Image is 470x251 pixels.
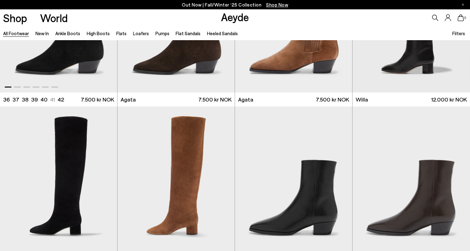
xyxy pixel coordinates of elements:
[452,31,465,36] span: Filters
[12,96,19,103] li: 37
[266,2,288,7] span: Navigate to /collections/new-in
[22,96,29,103] li: 38
[352,92,470,107] a: Willa 12.000 kr NOK
[176,31,200,36] a: Flat Sandals
[121,96,136,103] span: Agata
[316,96,349,103] span: 7.500 kr NOK
[431,96,467,103] span: 12.000 kr NOK
[55,31,80,36] a: Ankle Boots
[3,12,27,23] a: Shop
[118,92,235,107] a: Agata 7.500 kr NOK
[458,14,464,21] a: 0
[3,96,62,103] ul: variant
[207,31,238,36] a: Heeled Sandals
[133,31,149,36] a: Loafers
[87,31,110,36] a: High Boots
[116,31,127,36] a: Flats
[238,96,253,103] span: Agata
[155,31,169,36] a: Pumps
[31,96,38,103] li: 39
[182,1,288,9] p: Out Now | Fall/Winter ‘25 Collection
[3,96,10,103] li: 36
[221,10,249,23] a: Aeyde
[464,16,467,20] span: 0
[198,96,232,103] span: 7.500 kr NOK
[40,12,68,23] a: World
[58,96,64,103] li: 42
[3,31,29,36] a: All Footwear
[40,96,48,103] li: 40
[35,31,49,36] a: New In
[81,96,114,103] span: 7.500 kr NOK
[235,92,352,107] a: Agata 7.500 kr NOK
[356,96,368,103] span: Willa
